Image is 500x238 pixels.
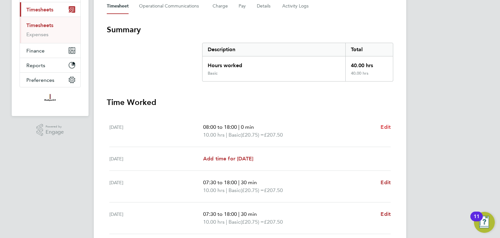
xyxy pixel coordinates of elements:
span: 07:30 to 18:00 [203,211,237,217]
span: | [226,187,227,193]
div: 40.00 hrs [345,71,393,81]
span: 30 min [241,179,257,186]
h3: Time Worked [107,97,393,108]
span: (£20.75) = [241,132,264,138]
a: Go to home page [20,94,81,104]
a: Timesheets [26,22,53,28]
span: | [226,132,227,138]
span: £207.50 [264,187,283,193]
a: Edit [381,179,391,186]
button: Finance [20,43,80,58]
span: Basic [229,218,241,226]
span: Basic [229,131,241,139]
span: (£20.75) = [241,187,264,193]
div: [DATE] [109,123,203,139]
span: 10.00 hrs [203,132,225,138]
span: 07:30 to 18:00 [203,179,237,186]
span: 08:00 to 18:00 [203,124,237,130]
span: Edit [381,179,391,186]
div: [DATE] [109,210,203,226]
span: | [238,124,240,130]
a: Edit [381,210,391,218]
span: 10.00 hrs [203,219,225,225]
span: 0 min [241,124,254,130]
a: Edit [381,123,391,131]
div: Total [345,43,393,56]
div: Basic [208,71,217,76]
span: Reports [26,62,45,68]
button: Timesheets [20,2,80,17]
span: Edit [381,124,391,130]
span: 10.00 hrs [203,187,225,193]
div: Description [202,43,345,56]
span: £207.50 [264,219,283,225]
div: Summary [202,43,393,82]
div: 11 [474,216,479,225]
button: Open Resource Center, 11 new notifications [474,212,495,233]
a: Powered byEngage [36,124,64,136]
span: Timesheets [26,7,53,13]
div: 40.00 hrs [345,56,393,71]
a: Expenses [26,31,49,37]
span: Edit [381,211,391,217]
span: £207.50 [264,132,283,138]
span: (£20.75) = [241,219,264,225]
div: Hours worked [202,56,345,71]
div: [DATE] [109,155,203,163]
span: | [238,179,240,186]
div: [DATE] [109,179,203,194]
div: Timesheets [20,17,80,43]
span: | [226,219,227,225]
img: madigangill-logo-retina.png [43,94,57,104]
button: Reports [20,58,80,72]
span: | [238,211,240,217]
span: Add time for [DATE] [203,156,253,162]
h3: Summary [107,24,393,35]
span: Finance [26,48,45,54]
span: 30 min [241,211,257,217]
span: Powered by [46,124,64,129]
span: Engage [46,129,64,135]
span: Basic [229,186,241,194]
button: Preferences [20,73,80,87]
a: Add time for [DATE] [203,155,253,163]
span: Preferences [26,77,54,83]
